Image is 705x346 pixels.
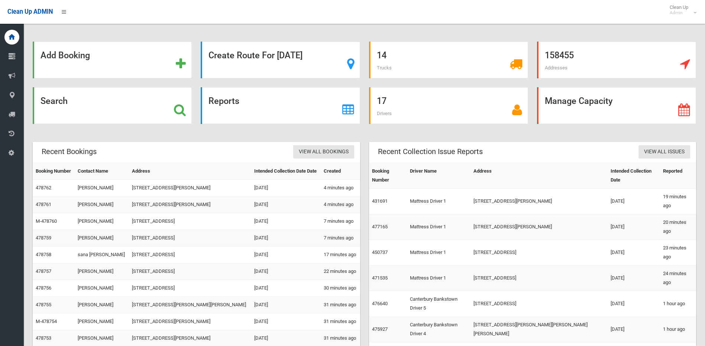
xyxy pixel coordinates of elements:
[372,224,388,229] a: 477165
[75,230,129,247] td: [PERSON_NAME]
[129,313,251,330] td: [STREET_ADDRESS][PERSON_NAME]
[251,280,321,297] td: [DATE]
[670,10,688,16] small: Admin
[41,96,68,106] strong: Search
[321,280,360,297] td: 30 minutes ago
[36,235,51,241] a: 478759
[208,50,303,61] strong: Create Route For [DATE]
[608,163,660,189] th: Intended Collection Date
[321,263,360,280] td: 22 minutes ago
[660,163,696,189] th: Reported
[372,275,388,281] a: 471535
[545,96,612,106] strong: Manage Capacity
[545,65,567,71] span: Addresses
[293,145,354,159] a: View All Bookings
[407,291,470,317] td: Canterbury Bankstown Driver 5
[545,50,574,61] strong: 158455
[660,214,696,240] td: 20 minutes ago
[36,218,57,224] a: M-478760
[608,265,660,291] td: [DATE]
[407,240,470,265] td: Mattress Driver 1
[369,144,492,159] header: Recent Collection Issue Reports
[407,265,470,291] td: Mattress Driver 1
[372,301,388,306] a: 476640
[321,163,360,180] th: Created
[129,196,251,213] td: [STREET_ADDRESS][PERSON_NAME]
[377,111,392,116] span: Drivers
[75,213,129,230] td: [PERSON_NAME]
[129,213,251,230] td: [STREET_ADDRESS]
[129,247,251,263] td: [STREET_ADDRESS]
[470,291,608,317] td: [STREET_ADDRESS]
[36,302,51,307] a: 478755
[36,319,57,324] a: M-478754
[129,263,251,280] td: [STREET_ADDRESS]
[36,202,51,207] a: 478761
[660,317,696,342] td: 1 hour ago
[75,313,129,330] td: [PERSON_NAME]
[251,247,321,263] td: [DATE]
[660,291,696,317] td: 1 hour ago
[321,230,360,247] td: 7 minutes ago
[33,42,192,78] a: Add Booking
[75,297,129,313] td: [PERSON_NAME]
[660,240,696,265] td: 23 minutes ago
[372,249,388,255] a: 450737
[33,144,106,159] header: Recent Bookings
[470,189,608,214] td: [STREET_ADDRESS][PERSON_NAME]
[36,335,51,341] a: 478753
[251,213,321,230] td: [DATE]
[251,196,321,213] td: [DATE]
[33,163,75,180] th: Booking Number
[33,87,192,124] a: Search
[75,247,129,263] td: sana [PERSON_NAME]
[470,317,608,342] td: [STREET_ADDRESS][PERSON_NAME][PERSON_NAME][PERSON_NAME]
[129,297,251,313] td: [STREET_ADDRESS][PERSON_NAME][PERSON_NAME]
[129,280,251,297] td: [STREET_ADDRESS]
[251,313,321,330] td: [DATE]
[377,50,387,61] strong: 14
[75,163,129,180] th: Contact Name
[377,65,392,71] span: Trucks
[372,326,388,332] a: 475927
[251,230,321,247] td: [DATE]
[608,240,660,265] td: [DATE]
[41,50,90,61] strong: Add Booking
[369,163,407,189] th: Booking Number
[208,96,239,106] strong: Reports
[369,42,528,78] a: 14 Trucks
[638,145,690,159] a: View All Issues
[537,87,696,124] a: Manage Capacity
[608,189,660,214] td: [DATE]
[407,214,470,240] td: Mattress Driver 1
[470,265,608,291] td: [STREET_ADDRESS]
[7,8,53,15] span: Clean Up ADMIN
[537,42,696,78] a: 158455 Addresses
[321,196,360,213] td: 4 minutes ago
[369,87,528,124] a: 17 Drivers
[377,96,387,106] strong: 17
[251,163,321,180] th: Intended Collection Date Date
[660,189,696,214] td: 19 minutes ago
[129,180,251,196] td: [STREET_ADDRESS][PERSON_NAME]
[407,317,470,342] td: Canterbury Bankstown Driver 4
[470,240,608,265] td: [STREET_ADDRESS]
[201,42,360,78] a: Create Route For [DATE]
[407,189,470,214] td: Mattress Driver 1
[75,180,129,196] td: [PERSON_NAME]
[251,180,321,196] td: [DATE]
[201,87,360,124] a: Reports
[321,247,360,263] td: 17 minutes ago
[321,213,360,230] td: 7 minutes ago
[321,313,360,330] td: 31 minutes ago
[75,196,129,213] td: [PERSON_NAME]
[660,265,696,291] td: 24 minutes ago
[251,263,321,280] td: [DATE]
[36,252,51,257] a: 478758
[75,280,129,297] td: [PERSON_NAME]
[129,163,251,180] th: Address
[321,297,360,313] td: 31 minutes ago
[608,317,660,342] td: [DATE]
[36,285,51,291] a: 478756
[470,214,608,240] td: [STREET_ADDRESS][PERSON_NAME]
